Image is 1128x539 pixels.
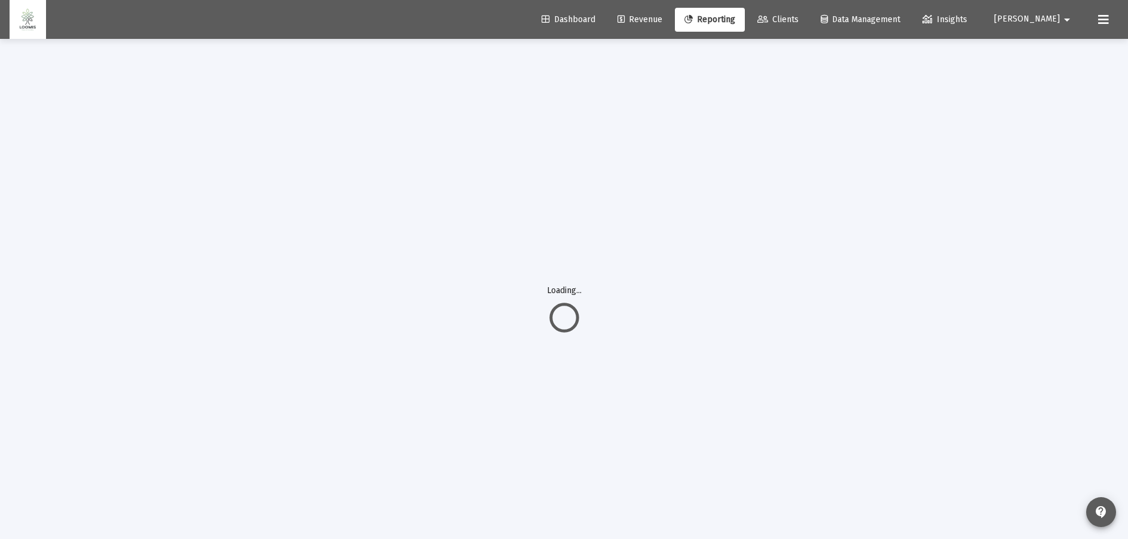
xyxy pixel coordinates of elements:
[748,8,808,32] a: Clients
[980,7,1089,31] button: [PERSON_NAME]
[618,14,662,25] span: Revenue
[675,8,745,32] a: Reporting
[757,14,799,25] span: Clients
[542,14,595,25] span: Dashboard
[913,8,977,32] a: Insights
[19,8,37,32] img: Dashboard
[821,14,900,25] span: Data Management
[608,8,672,32] a: Revenue
[994,14,1060,25] span: [PERSON_NAME]
[684,14,735,25] span: Reporting
[811,8,910,32] a: Data Management
[1060,8,1074,32] mat-icon: arrow_drop_down
[922,14,967,25] span: Insights
[532,8,605,32] a: Dashboard
[1094,505,1108,519] mat-icon: contact_support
